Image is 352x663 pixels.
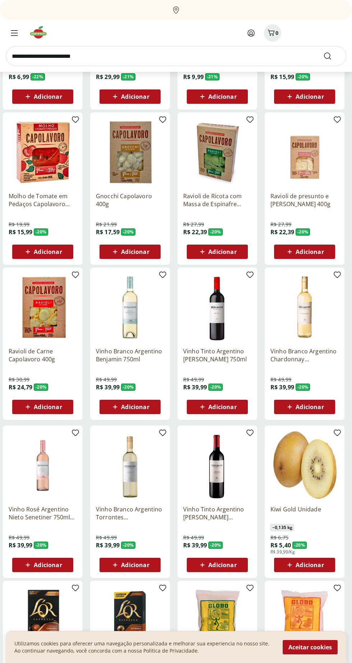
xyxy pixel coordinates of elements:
img: Cápsulas de Café Espresso Caramelo L'OR 52g [9,586,77,655]
a: Kiwi Gold Unidade [270,505,339,521]
span: R$ 30,99 [9,376,29,383]
button: Adicionar [274,400,335,414]
a: Molho de Tomate em Pedaços Capolavoro 300g [9,192,77,208]
button: Adicionar [274,558,335,572]
span: R$ 22,39 [270,228,294,236]
button: Adicionar [99,558,161,572]
img: Ravioli de presunto e queijo Capolavoro 400g [270,118,339,186]
button: Adicionar [12,245,73,259]
span: Adicionar [121,94,149,99]
img: Biscoito Globo Doce 30g [270,586,339,655]
span: - 20 % [296,384,310,391]
button: Adicionar [99,245,161,259]
span: Adicionar [208,94,236,99]
img: Ravioli de Ricota com Massa de Espinafre Capolavoro 400g [183,118,251,186]
span: R$ 24,79 [9,383,32,391]
span: R$ 49,99 [270,376,291,383]
p: Utilizamos cookies para oferecer uma navegação personalizada e melhorar sua experiencia no nosso ... [14,640,274,654]
a: Ravioli de presunto e [PERSON_NAME] 400g [270,192,339,208]
a: Vinho Branco Argentino Torrontes [PERSON_NAME] 750ml [96,505,164,521]
img: Vinho Rosé Argentino Nieto Senetiner 750ml Suave [9,431,77,500]
a: Ravioli de Ricota com Massa de Espinafre Capolavoro 400g [183,192,251,208]
a: Vinho Tinto Argentino [PERSON_NAME] 750ml [183,347,251,363]
span: R$ 19,99 [9,221,29,228]
span: - 20 % [208,228,223,236]
button: Adicionar [12,558,73,572]
span: - 20 % [34,228,48,236]
span: R$ 49,99 [183,376,204,383]
span: R$ 5,40 [270,541,291,549]
span: - 21 % [205,73,219,80]
span: Adicionar [121,404,149,410]
img: Vinho Branco Argentino Chardonnay Benjamin Nieto 750ml [270,273,339,342]
img: Molho de Tomate em Pedaços Capolavoro 300g [9,118,77,186]
span: R$ 6,99 [9,73,29,81]
span: Adicionar [296,562,324,568]
span: R$ 27,99 [270,221,291,228]
a: Gnocchi Capolavoro 400g [96,192,164,208]
input: search [6,46,346,66]
img: Biscoito Globo Salgado 30g [183,586,251,655]
span: R$ 39,99 [96,383,120,391]
span: - 22 % [31,73,45,80]
span: R$ 21,99 [96,221,117,228]
img: Vinho Tinto Argentino Benjamin Malbec 750ml [183,273,251,342]
span: R$ 22,39 [183,228,207,236]
img: Vinho Branco Argentino Torrontes Benjamin Nieto 750ml [96,431,164,500]
span: Adicionar [34,404,62,410]
span: R$ 29,99 [96,73,120,81]
span: Adicionar [121,562,149,568]
img: Vinho Tinto Argentino Benjamin Cabernet Sauvignon 750ml [183,431,251,500]
span: R$ 49,99 [9,534,29,541]
span: Adicionar [208,404,236,410]
span: R$ 27,99 [183,221,204,228]
span: - 20 % [208,542,223,549]
span: Adicionar [296,94,324,99]
span: Adicionar [34,249,62,255]
span: R$ 49,99 [183,534,204,541]
span: R$ 39,99 [270,383,294,391]
a: Vinho Branco Argentino Benjamin 750ml [96,347,164,363]
span: Adicionar [34,562,62,568]
span: - 20 % [121,542,135,549]
span: R$ 39,99/Kg [270,549,295,555]
span: Adicionar [121,249,149,255]
img: Kiwi Gold Unidade [270,431,339,500]
button: Menu [6,24,23,42]
button: Adicionar [187,245,248,259]
span: R$ 39,99 [9,541,32,549]
button: Carrinho [264,24,281,42]
img: Vinho Branco Argentino Benjamin 750ml [96,273,164,342]
span: R$ 9,99 [183,73,204,81]
span: R$ 39,99 [183,541,207,549]
button: Submit Search [323,52,341,60]
span: R$ 15,99 [270,73,294,81]
a: Vinho Branco Argentino Chardonnay [PERSON_NAME] 750ml [270,347,339,363]
img: Café Espresso Estremo Lungo em Cápsula L'OR 52g [96,586,164,655]
img: Gnocchi Capolavoro 400g [96,118,164,186]
button: Aceitar cookies [283,640,338,654]
span: R$ 39,99 [183,383,207,391]
span: R$ 6,75 [270,534,288,541]
span: R$ 39,99 [96,541,120,549]
span: ~ 0,135 kg [270,524,294,531]
button: Adicionar [12,89,73,104]
span: Adicionar [296,404,324,410]
img: Hortifruti [29,25,53,40]
p: Vinho Tinto Argentino [PERSON_NAME] Sauvignon 750ml [183,505,251,521]
button: Adicionar [274,245,335,259]
a: Ravioli de Carne Capolavoro 400g [9,347,77,363]
span: - 20 % [121,384,135,391]
span: R$ 15,99 [9,228,32,236]
span: 0 [275,29,278,36]
a: Vinho Rosé Argentino Nieto Senetiner 750ml Suave [9,505,77,521]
